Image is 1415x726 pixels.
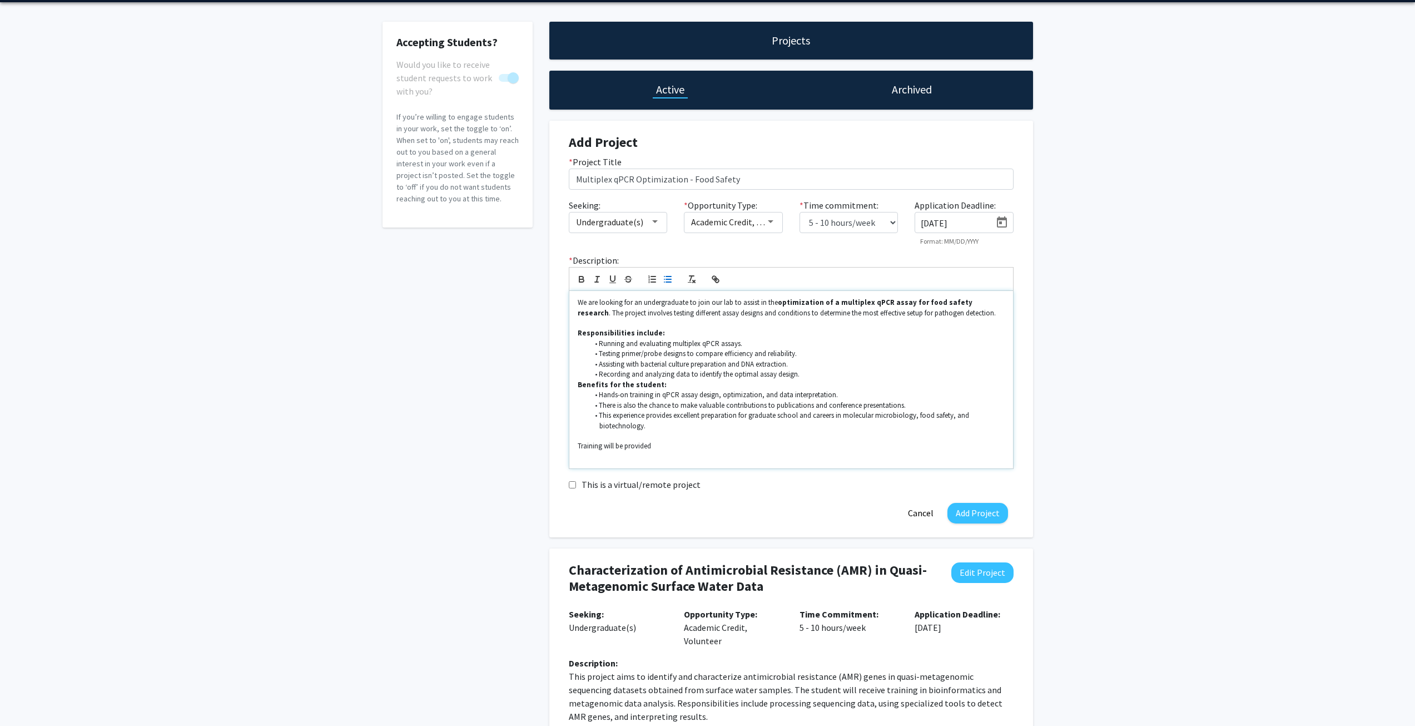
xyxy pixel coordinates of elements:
[915,608,1014,634] p: [DATE]
[569,155,622,169] label: Project Title
[892,82,932,97] h1: Archived
[582,478,701,491] label: This is a virtual/remote project
[684,608,783,648] p: Academic Credit, Volunteer
[951,562,1014,583] button: Edit Project
[800,608,898,634] p: 5 - 10 hours/week
[569,670,1014,723] p: This project aims to identify and characterize antimicrobial resistance (AMR) genes in quasi-meta...
[569,199,600,212] label: Seeking:
[578,298,1005,318] p: We are looking for an undergraduate to join our lab to assist in the . The project involves testi...
[915,609,1000,620] b: Application Deadline:
[656,82,684,97] h1: Active
[588,339,1005,349] li: Running and evaluating multiplex qPCR assays.
[684,199,757,212] label: Opportunity Type:
[578,380,667,389] strong: Benefits for the student:
[915,199,996,212] label: Application Deadline:
[578,328,665,338] strong: Responsibilities include:
[396,111,519,205] p: If you’re willing to engage students in your work, set the toggle to ‘on’. When set to 'on', stud...
[947,503,1008,523] button: Add Project
[920,238,979,245] mat-hint: Format: MM/DD/YYYY
[569,608,668,634] p: Undergraduate(s)
[396,58,519,85] div: You cannot turn this off while you have active projects.
[800,199,878,212] label: Time commitment:
[569,609,604,620] b: Seeking:
[588,411,1005,431] li: This experience provides excellent preparation for graduate school and careers in molecular micro...
[578,441,1005,451] p: Training will be provided
[588,390,1005,400] li: Hands-on training in qPCR assay design, optimization, and data interpretation.
[588,359,1005,369] li: Assisting with bacterial culture preparation and DNA extraction.
[578,298,974,317] strong: optimization of a multiplex qPCR assay for food safety research
[588,401,1005,411] li: There is also the chance to make valuable contributions to publications and conference presentati...
[691,216,794,228] span: Academic Credit, Volunteer
[396,58,494,98] span: Would you like to receive student requests to work with you?
[576,216,643,228] span: Undergraduate(s)
[569,562,934,595] h4: Characterization of Antimicrobial Resistance (AMR) in Quasi-Metagenomic Surface Water Data
[8,676,47,718] iframe: Chat
[800,609,878,620] b: Time Commitment:
[569,134,638,151] strong: Add Project
[569,656,1014,670] div: Description:
[772,33,810,48] h1: Projects
[900,503,942,523] button: Cancel
[588,369,1005,379] li: Recording and analyzing data to identify the optimal assay design.
[991,213,1013,233] button: Open calendar
[684,609,757,620] b: Opportunity Type:
[569,254,619,267] label: Description:
[588,349,1005,359] li: Testing primer/probe designs to compare efficiency and reliability.
[396,36,519,49] h2: Accepting Students?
